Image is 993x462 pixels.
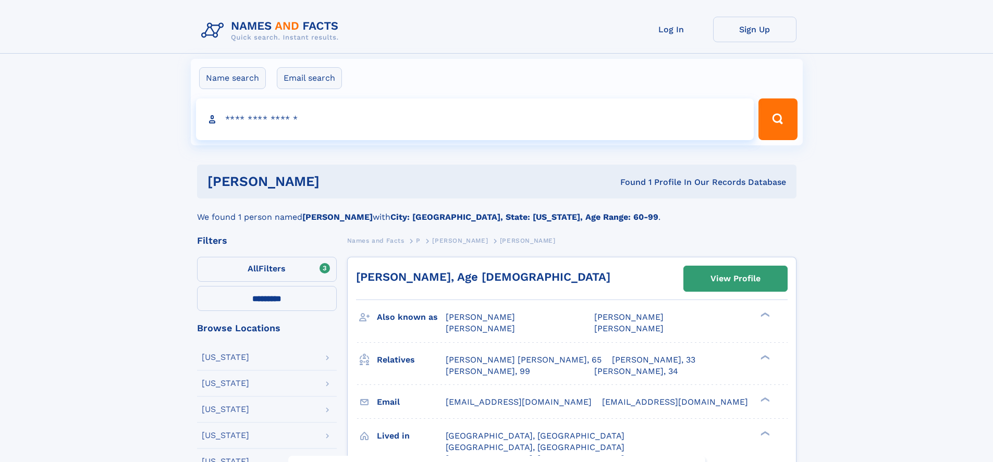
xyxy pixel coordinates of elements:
[377,393,446,411] h3: Email
[470,177,786,188] div: Found 1 Profile In Our Records Database
[612,354,695,366] a: [PERSON_NAME], 33
[377,308,446,326] h3: Also known as
[630,17,713,42] a: Log In
[758,430,770,436] div: ❯
[197,17,347,45] img: Logo Names and Facts
[446,442,624,452] span: [GEOGRAPHIC_DATA], [GEOGRAPHIC_DATA]
[356,270,610,283] a: [PERSON_NAME], Age [DEMOGRAPHIC_DATA]
[277,67,342,89] label: Email search
[684,266,787,291] a: View Profile
[446,312,515,322] span: [PERSON_NAME]
[446,354,602,366] a: [PERSON_NAME] [PERSON_NAME], 65
[446,366,530,377] a: [PERSON_NAME], 99
[758,98,797,140] button: Search Button
[377,427,446,445] h3: Lived in
[446,431,624,441] span: [GEOGRAPHIC_DATA], [GEOGRAPHIC_DATA]
[197,323,337,333] div: Browse Locations
[710,267,761,291] div: View Profile
[758,354,770,360] div: ❯
[446,323,515,333] span: [PERSON_NAME]
[758,396,770,403] div: ❯
[202,431,249,440] div: [US_STATE]
[248,264,259,273] span: All
[377,351,446,369] h3: Relatives
[602,397,748,407] span: [EMAIL_ADDRESS][DOMAIN_NAME]
[416,234,421,247] a: P
[594,323,664,333] span: [PERSON_NAME]
[197,236,337,245] div: Filters
[594,366,678,377] a: [PERSON_NAME], 34
[432,237,488,244] span: [PERSON_NAME]
[302,212,373,222] b: [PERSON_NAME]
[207,175,470,188] h1: [PERSON_NAME]
[196,98,754,140] input: search input
[446,397,592,407] span: [EMAIL_ADDRESS][DOMAIN_NAME]
[432,234,488,247] a: [PERSON_NAME]
[197,257,337,282] label: Filters
[416,237,421,244] span: P
[594,312,664,322] span: [PERSON_NAME]
[713,17,796,42] a: Sign Up
[758,311,770,318] div: ❯
[197,198,796,223] div: We found 1 person named with .
[390,212,658,222] b: City: [GEOGRAPHIC_DATA], State: [US_STATE], Age Range: 60-99
[500,237,556,244] span: [PERSON_NAME]
[202,353,249,361] div: [US_STATE]
[202,405,249,414] div: [US_STATE]
[347,234,404,247] a: Names and Facts
[202,379,249,388] div: [US_STATE]
[199,67,266,89] label: Name search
